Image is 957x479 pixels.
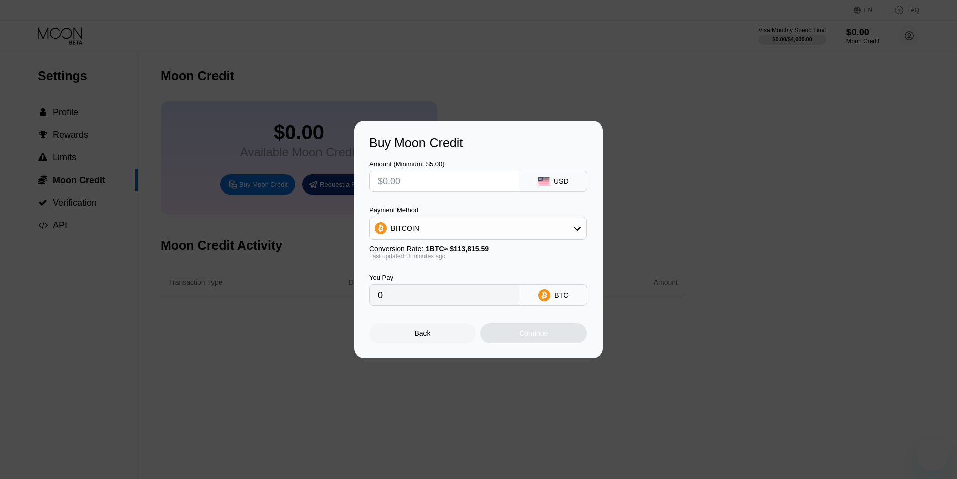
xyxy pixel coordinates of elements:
span: 1 BTC ≈ $113,815.59 [426,245,489,253]
div: Last updated: 3 minutes ago [369,253,587,260]
div: BITCOIN [391,224,419,232]
div: Back [415,329,431,337]
div: Back [369,323,476,343]
div: BITCOIN [370,218,586,238]
div: Buy Moon Credit [369,136,588,150]
div: BTC [554,291,568,299]
div: Amount (Minimum: $5.00) [369,160,519,168]
input: $0.00 [378,171,511,191]
div: You Pay [369,274,519,281]
div: Payment Method [369,206,587,214]
iframe: Button to launch messaging window [917,439,949,471]
div: Conversion Rate: [369,245,587,253]
div: USD [554,177,569,185]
